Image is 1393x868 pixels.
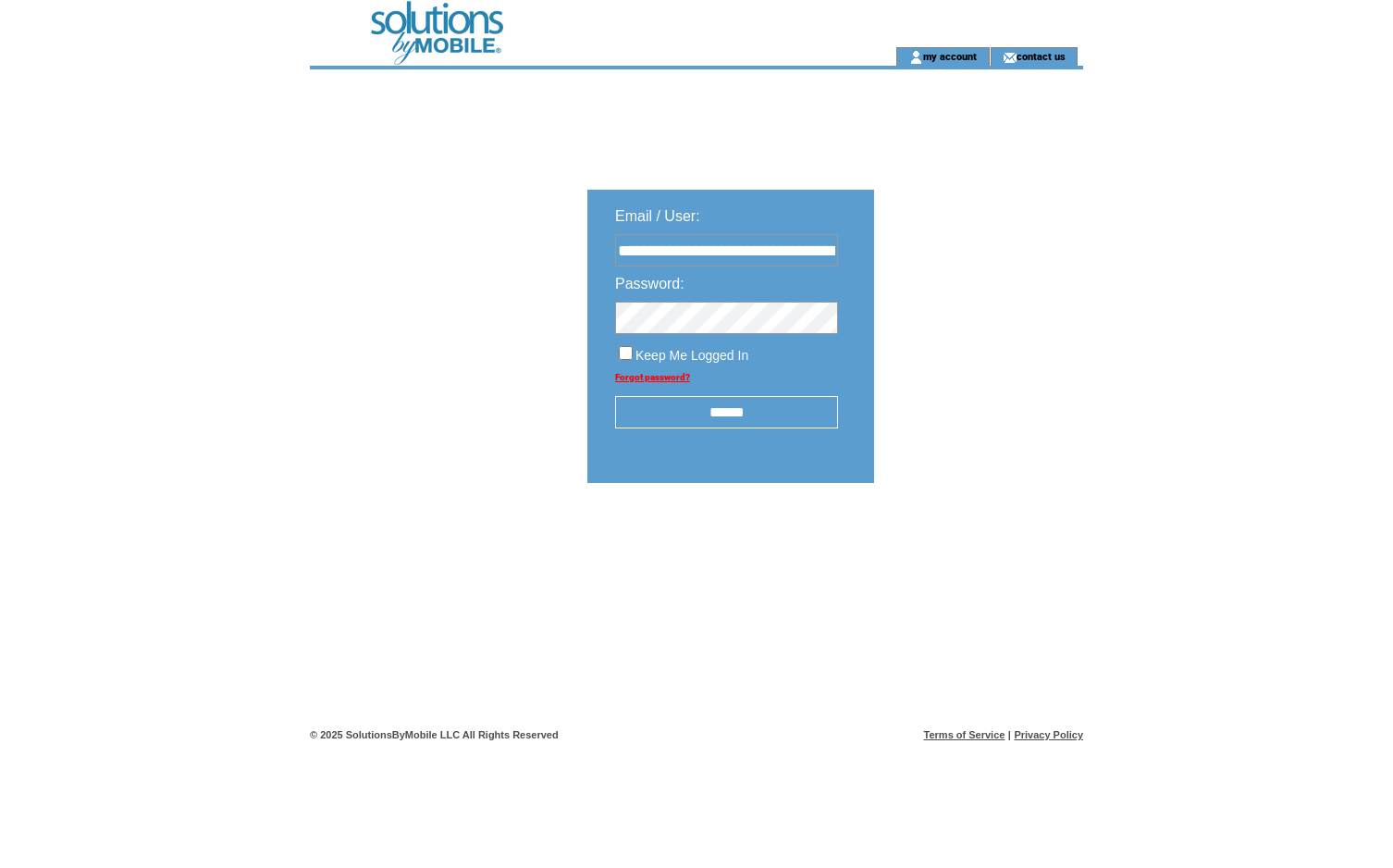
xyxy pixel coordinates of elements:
[615,372,690,382] a: Forgot password?
[923,50,977,62] a: my account
[310,729,559,740] span: © 2025 SolutionsByMobile LLC All Rights Reserved
[1014,729,1083,740] a: Privacy Policy
[615,276,684,291] span: Password:
[928,529,1020,552] img: transparent.png;jsessionid=8778DF7D25C0CD51EC165F9CB1F60E8F
[909,50,923,65] img: account_icon.gif;jsessionid=8778DF7D25C0CD51EC165F9CB1F60E8F
[1008,729,1011,740] span: |
[615,208,700,224] span: Email / User:
[1017,50,1066,62] a: contact us
[1003,50,1017,65] img: contact_us_icon.gif;jsessionid=8778DF7D25C0CD51EC165F9CB1F60E8F
[635,348,748,363] span: Keep Me Logged In
[924,729,1005,740] a: Terms of Service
